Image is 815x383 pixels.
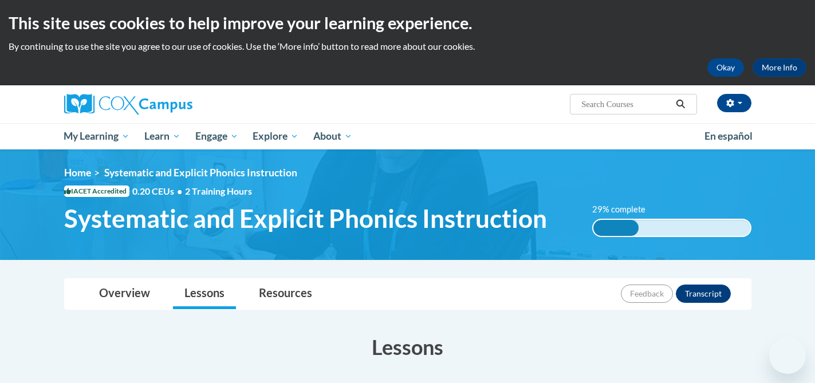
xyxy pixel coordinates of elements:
a: About [306,123,360,149]
span: Systematic and Explicit Phonics Instruction [64,203,547,234]
span: IACET Accredited [64,185,129,197]
a: More Info [753,58,806,77]
input: Search Courses [580,97,672,111]
div: 29% complete [593,220,639,236]
h3: Lessons [64,333,751,361]
a: Explore [245,123,306,149]
button: Okay [707,58,744,77]
a: En español [697,124,760,148]
a: My Learning [57,123,137,149]
span: • [177,185,182,196]
button: Feedback [621,285,673,303]
span: About [313,129,352,143]
span: Systematic and Explicit Phonics Instruction [104,167,297,179]
span: Engage [195,129,238,143]
img: Cox Campus [64,94,192,114]
button: Search [672,97,689,111]
button: Account Settings [717,94,751,112]
iframe: Button to launch messaging window [769,337,806,374]
span: My Learning [64,129,129,143]
a: Lessons [173,279,236,309]
h2: This site uses cookies to help improve your learning experience. [9,11,806,34]
span: Explore [253,129,298,143]
button: Transcript [676,285,731,303]
a: Overview [88,279,162,309]
span: 2 Training Hours [185,185,252,196]
a: Engage [188,123,246,149]
label: 29% complete [592,203,658,216]
span: 0.20 CEUs [132,185,185,198]
a: Cox Campus [64,94,282,114]
div: Main menu [47,123,769,149]
a: Resources [247,279,324,309]
a: Learn [137,123,188,149]
a: Home [64,167,91,179]
p: By continuing to use the site you agree to our use of cookies. Use the ‘More info’ button to read... [9,40,806,53]
span: En español [704,130,753,142]
span: Learn [144,129,180,143]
